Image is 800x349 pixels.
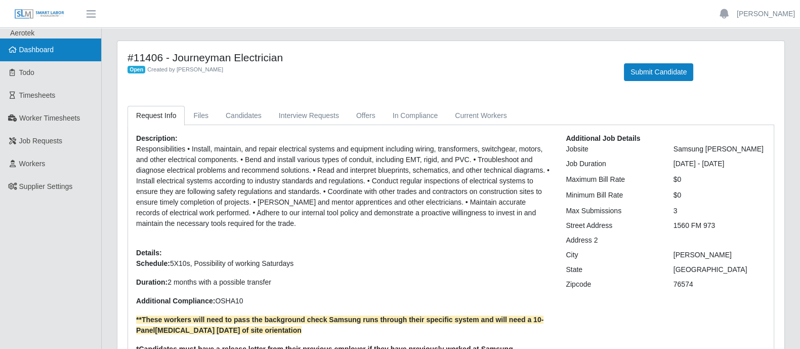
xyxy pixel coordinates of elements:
[558,220,665,231] div: Street Address
[666,250,773,260] div: [PERSON_NAME]
[136,258,551,269] p: 5X10s, Possibility of working Saturdays
[666,279,773,290] div: 76574
[384,106,447,126] a: In Compliance
[10,29,34,37] span: Aerotek
[14,9,65,20] img: SLM Logo
[147,66,223,72] span: Created by [PERSON_NAME]
[136,259,170,267] strong: Schedule:
[155,326,301,334] span: [MEDICAL_DATA] [DATE] of site orientation
[666,144,773,154] div: Samsung [PERSON_NAME]
[128,106,185,126] a: Request Info
[666,220,773,231] div: 1560 FM 973
[558,264,665,275] div: State
[136,316,543,334] strong: **These workers will need to pass the background check Samsung runs through their specific system...
[185,106,217,126] a: Files
[19,91,56,99] span: Timesheets
[558,159,665,169] div: Job Duration
[136,278,167,286] strong: Duration:
[270,106,348,126] a: Interview Requests
[558,235,665,246] div: Address 2
[446,106,515,126] a: Current Workers
[666,190,773,201] div: $0
[558,206,665,216] div: Max Submissions
[558,190,665,201] div: Minimum Bill Rate
[136,297,215,305] strong: Additional Compliance:
[566,134,640,142] b: Additional Job Details
[666,159,773,169] div: [DATE] - [DATE]
[128,66,145,74] span: Open
[558,279,665,290] div: Zipcode
[666,264,773,275] div: [GEOGRAPHIC_DATA]
[666,206,773,216] div: 3
[19,114,80,122] span: Worker Timesheets
[19,68,34,76] span: Todo
[558,144,665,154] div: Jobsite
[136,134,178,142] b: Description:
[19,160,46,168] span: Workers
[624,63,693,81] button: Submit Candidate
[19,137,63,145] span: Job Requests
[348,106,384,126] a: Offers
[128,51,609,64] h4: #11406 - Journeyman Electrician
[217,106,270,126] a: Candidates
[558,174,665,185] div: Maximum Bill Rate
[136,249,162,257] b: Details:
[737,9,795,19] a: [PERSON_NAME]
[19,46,54,54] span: Dashboard
[136,277,551,288] p: 2 months with a possible transfer
[558,250,665,260] div: City
[136,296,551,306] p: OSHA10
[666,174,773,185] div: $0
[136,144,551,229] p: Responsibilities • Install, maintain, and repair electrical systems and equipment including wirin...
[19,182,73,190] span: Supplier Settings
